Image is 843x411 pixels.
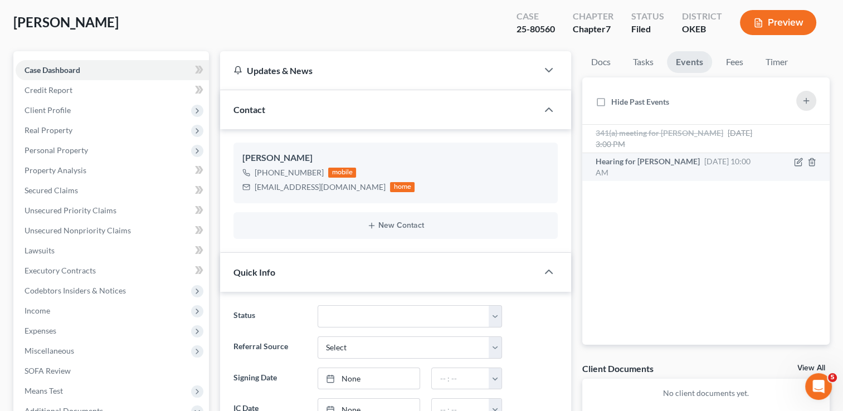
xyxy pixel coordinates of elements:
[573,10,613,23] div: Chapter
[805,373,832,400] iframe: Intercom live chat
[25,346,74,355] span: Miscellaneous
[328,168,356,178] div: mobile
[25,85,72,95] span: Credit Report
[631,23,664,36] div: Filed
[255,182,386,193] div: [EMAIL_ADDRESS][DOMAIN_NAME]
[740,10,816,35] button: Preview
[667,51,712,73] a: Events
[624,51,662,73] a: Tasks
[596,156,700,166] span: Hearing for [PERSON_NAME]
[682,10,722,23] div: District
[25,286,126,295] span: Codebtors Insiders & Notices
[228,305,311,327] label: Status
[318,368,420,389] a: None
[582,363,654,374] div: Client Documents
[682,23,722,36] div: OKEB
[25,386,63,395] span: Means Test
[255,167,324,178] div: [PHONE_NUMBER]
[25,125,72,135] span: Real Property
[25,226,131,235] span: Unsecured Nonpriority Claims
[591,388,821,399] p: No client documents yet.
[242,221,549,230] button: New Contact
[797,364,825,372] a: View All
[582,51,620,73] a: Docs
[228,336,311,359] label: Referral Source
[16,221,209,241] a: Unsecured Nonpriority Claims
[25,185,78,195] span: Secured Claims
[390,182,415,192] div: home
[631,10,664,23] div: Status
[596,128,752,149] span: [DATE] 3:00 PM
[606,23,611,34] span: 7
[757,51,797,73] a: Timer
[13,14,119,30] span: [PERSON_NAME]
[25,165,86,175] span: Property Analysis
[228,368,311,390] label: Signing Date
[573,23,613,36] div: Chapter
[432,368,489,389] input: -- : --
[233,104,265,115] span: Contact
[16,160,209,180] a: Property Analysis
[25,65,80,75] span: Case Dashboard
[16,200,209,221] a: Unsecured Priority Claims
[16,60,209,80] a: Case Dashboard
[16,80,209,100] a: Credit Report
[25,266,96,275] span: Executory Contracts
[828,373,837,382] span: 5
[25,326,56,335] span: Expenses
[25,205,116,215] span: Unsecured Priority Claims
[233,267,275,277] span: Quick Info
[611,97,669,106] span: Hide Past Events
[233,65,524,76] div: Updates & News
[516,10,555,23] div: Case
[16,261,209,281] a: Executory Contracts
[25,246,55,255] span: Lawsuits
[25,145,88,155] span: Personal Property
[25,306,50,315] span: Income
[16,361,209,381] a: SOFA Review
[516,23,555,36] div: 25-80560
[16,241,209,261] a: Lawsuits
[25,105,71,115] span: Client Profile
[596,128,723,138] span: 341(a) meeting for [PERSON_NAME]
[717,51,752,73] a: Fees
[242,151,549,165] div: [PERSON_NAME]
[25,366,71,375] span: SOFA Review
[16,180,209,200] a: Secured Claims
[596,156,751,177] span: [DATE] 10:00 AM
